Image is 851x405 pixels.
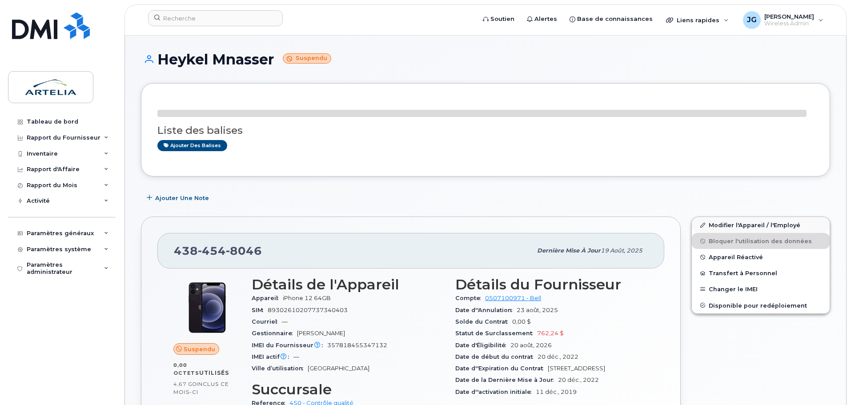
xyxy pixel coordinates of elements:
[157,125,814,136] h3: Liste des balises
[692,217,830,233] a: Modifier l'Appareil / l'Employé
[181,281,234,334] img: iPhone_12.jpg
[548,365,605,372] span: [STREET_ADDRESS]
[601,247,642,254] span: 19 août, 2025
[252,295,283,301] span: Appareil
[455,365,548,372] span: Date d''Expiration du Contrat
[455,307,517,313] span: Date d''Annulation
[141,190,217,206] button: Ajouter une Note
[692,297,830,313] button: Disponible pour redéploiement
[692,265,830,281] button: Transfert à Personnel
[174,244,262,257] span: 438
[297,330,345,337] span: [PERSON_NAME]
[283,53,331,64] small: Suspendu
[455,277,648,293] h3: Détails du Fournisseur
[709,302,807,309] span: Disponible pour redéploiement
[327,342,387,349] span: 357818455347132
[173,362,199,376] span: 0,00 Octets
[293,353,299,360] span: —
[455,353,538,360] span: Date de début du contrat
[157,140,227,151] a: Ajouter des balises
[692,249,830,265] button: Appareil Réactivé
[692,281,830,297] button: Changer le IMEI
[198,244,226,257] span: 454
[512,318,531,325] span: 0,00 $
[455,389,536,395] span: Date d''activation initiale
[141,52,830,67] h1: Heykel Mnasser
[252,381,445,397] h3: Succursale
[252,330,297,337] span: Gestionnaire
[536,389,577,395] span: 11 déc., 2019
[282,318,288,325] span: —
[709,254,763,261] span: Appareil Réactivé
[537,330,564,337] span: 762,24 $
[155,194,209,202] span: Ajouter une Note
[517,307,558,313] span: 23 août, 2025
[510,342,552,349] span: 20 août, 2026
[455,295,485,301] span: Compte
[173,381,229,395] span: inclus ce mois-ci
[252,353,293,360] span: IMEI actif
[558,377,599,383] span: 20 déc., 2022
[252,318,282,325] span: Courriel
[184,345,215,353] span: Suspendu
[455,330,537,337] span: Statut de Surclassement
[455,342,510,349] span: Date d'Éligibilité
[268,307,348,313] span: 89302610207737340403
[485,295,541,301] a: 0507100971 - Bell
[173,381,197,387] span: 4,67 Go
[252,342,327,349] span: IMEI du Fournisseur
[308,365,369,372] span: [GEOGRAPHIC_DATA]
[226,244,262,257] span: 8046
[252,365,308,372] span: Ville d’utilisation
[455,318,512,325] span: Solde du Contrat
[538,353,578,360] span: 20 déc., 2022
[455,377,558,383] span: Date de la Dernière Mise à Jour
[283,295,331,301] span: iPhone 12 64GB
[252,307,268,313] span: SIM
[252,277,445,293] h3: Détails de l'Appareil
[537,247,601,254] span: Dernière mise à jour
[199,369,229,376] span: utilisés
[692,233,830,249] button: Bloquer l'utilisation des données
